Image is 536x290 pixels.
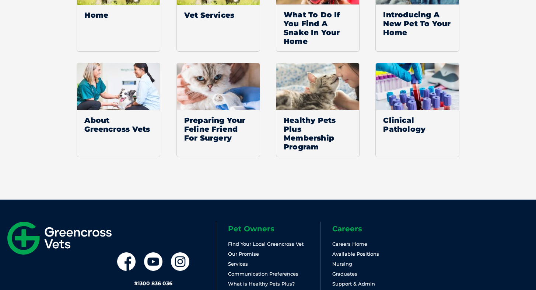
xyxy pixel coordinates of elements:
[228,251,259,257] a: Our Promise
[228,281,295,287] a: What is Healthy Pets Plus?
[228,261,248,267] a: Services
[376,63,459,110] img: Clinical-Pathology
[375,63,459,157] a: Clinical Pathology
[177,110,260,148] span: Preparing Your Feline Friend For Surgery
[376,110,459,139] span: Clinical Pathology
[228,241,304,247] a: Find Your Local Greencross Vet
[332,271,357,277] a: Graduates
[332,225,424,232] h6: Careers
[332,261,352,267] a: Nursing
[332,251,379,257] a: Available Positions
[276,110,359,157] span: Healthy Pets Plus Membership Program
[77,110,160,139] span: About Greencross Vets
[134,280,138,287] span: #
[276,4,359,51] span: What To Do If You Find A Snake In Your Home
[276,63,360,157] a: Healthy Pets Plus Membership Program
[332,241,367,247] a: Careers Home
[176,63,260,157] a: Preparing Your Feline Friend For Surgery
[134,280,172,287] a: #1300 836 036
[228,225,320,232] h6: Pet Owners
[177,5,260,25] span: Vet Services
[228,271,298,277] a: Communication Preferences
[77,5,160,25] span: Home
[77,63,160,157] a: About Greencross Vets
[332,281,375,287] a: Support & Admin
[376,4,459,42] span: Introducing A New Pet To Your Home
